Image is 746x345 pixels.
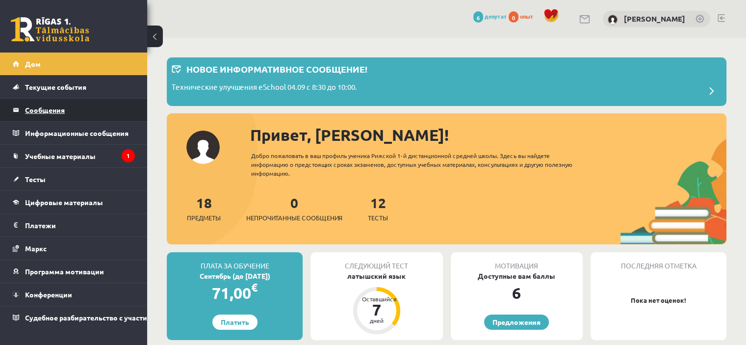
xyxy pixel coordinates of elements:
[201,261,269,270] font: Плата за обучение
[212,283,251,303] font: 71,00
[484,315,549,330] a: Предложения
[13,306,135,329] a: Судебное разбирательство с участием [PERSON_NAME]
[13,260,135,283] a: Программа мотивации
[11,17,89,42] a: Рижская 1-я средняя школа заочного обучения
[368,213,388,222] font: Тесты
[13,214,135,237] a: Платежи
[25,290,72,299] font: Конференции
[251,280,257,294] font: €
[624,14,685,24] a: [PERSON_NAME]
[362,295,397,303] font: Оставшийся
[370,194,386,211] font: 12
[347,271,406,280] font: латышский язык
[172,82,357,91] font: Технические улучшения eSchool 04.09 с 8:30 до 10:00.
[310,271,442,336] a: латышский язык Оставшийся 7 дней
[13,168,135,190] a: Тесты
[25,106,65,114] font: Сообщения
[221,318,249,326] font: Платить
[25,221,56,230] font: Платежи
[172,62,721,101] a: Новое информативное сообщение! Технические улучшения eSchool 04.09 с 8:30 до 10:00.
[13,237,135,260] a: Маркс
[13,99,135,121] a: Сообщения
[512,283,521,303] font: 6
[13,283,135,306] a: Конференции
[631,296,686,304] font: Пока нет оценок!
[25,313,214,322] font: Судебное разбирательство с участием [PERSON_NAME]
[25,198,103,207] font: Цифровые материалы
[520,12,534,20] font: опыт
[187,213,221,222] font: Предметы
[246,194,342,223] a: 0Непрочитанные сообщения
[212,315,257,330] a: Платить
[25,129,129,137] font: Информационные сообщения
[25,244,47,253] font: Маркс
[25,152,96,160] font: Учебные материалы
[485,12,507,20] font: депутат
[200,271,270,280] font: Сентябрь (до [DATE])
[127,152,130,159] font: 1
[13,76,135,98] a: Текущие события
[25,82,86,91] font: Текущие события
[250,125,449,145] font: Привет, [PERSON_NAME]!
[495,261,538,270] font: Мотивация
[290,194,298,211] font: 0
[25,175,46,184] font: Тесты
[196,194,212,211] font: 18
[13,145,135,167] a: Учебные материалы
[13,191,135,213] a: Цифровые материалы
[473,12,507,20] a: 6 депутат
[13,53,135,75] a: Дом
[13,122,135,144] a: Информационные сообщения1
[25,267,104,276] font: Программа мотивации
[478,271,555,280] font: Доступные вам баллы
[25,59,41,68] font: Дом
[187,194,221,223] a: 18Предметы
[345,261,408,270] font: Следующий тест
[251,152,572,177] font: Добро пожаловать в ваш профиль ученика Рижской 1-й дистанционной средней школы. Здесь вы найдете ...
[620,261,696,270] font: Последняя отметка
[509,12,539,20] a: 0 опыт
[370,317,384,324] font: дней
[186,63,367,75] font: Новое информативное сообщение!
[608,15,617,25] img: Руслан Игнатов
[372,300,381,319] font: 7
[512,14,515,22] font: 0
[492,318,540,326] font: Предложения
[368,194,388,223] a: 12Тесты
[477,14,480,22] font: 6
[246,213,342,222] font: Непрочитанные сообщения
